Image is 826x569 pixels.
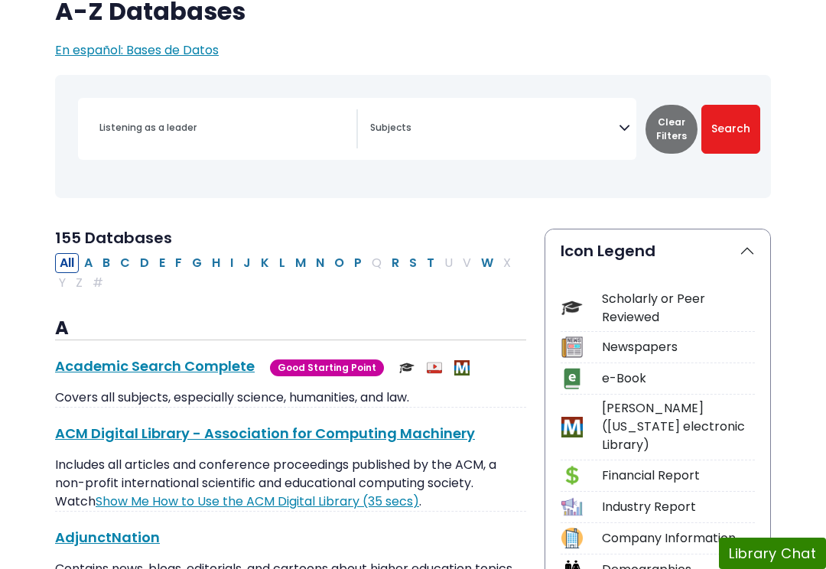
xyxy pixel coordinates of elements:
[387,253,404,273] button: Filter Results R
[602,369,755,388] div: e-Book
[207,253,225,273] button: Filter Results H
[171,253,187,273] button: Filter Results F
[311,253,329,273] button: Filter Results N
[454,360,470,376] img: MeL (Michigan electronic Library)
[719,538,826,569] button: Library Chat
[96,493,419,510] a: Link opens in new window
[55,356,255,376] a: Academic Search Complete
[370,123,619,135] textarea: Search
[602,399,755,454] div: [PERSON_NAME] ([US_STATE] electronic Library)
[270,359,384,377] span: Good Starting Point
[545,229,770,272] button: Icon Legend
[602,338,755,356] div: Newspapers
[602,498,755,516] div: Industry Report
[154,253,170,273] button: Filter Results E
[561,528,582,548] img: Icon Company Information
[350,253,366,273] button: Filter Results P
[55,254,517,291] div: Alpha-list to filter by first letter of database name
[55,227,172,249] span: 155 Databases
[399,360,415,376] img: Scholarly or Peer Reviewed
[476,253,498,273] button: Filter Results W
[55,528,160,547] a: AdjunctNation
[115,253,135,273] button: Filter Results C
[602,529,755,548] div: Company Information
[55,75,771,198] nav: Search filters
[561,368,582,389] img: Icon e-Book
[55,424,475,443] a: ACM Digital Library - Association for Computing Machinery
[275,253,290,273] button: Filter Results L
[602,467,755,485] div: Financial Report
[80,253,97,273] button: Filter Results A
[646,105,698,154] button: Clear Filters
[701,105,760,154] button: Submit for Search Results
[291,253,311,273] button: Filter Results M
[135,253,154,273] button: Filter Results D
[405,253,421,273] button: Filter Results S
[330,253,349,273] button: Filter Results O
[55,456,526,511] p: Includes all articles and conference proceedings published by the ACM, a non-profit international...
[187,253,206,273] button: Filter Results G
[561,496,582,517] img: Icon Industry Report
[55,253,79,273] button: All
[239,253,255,273] button: Filter Results J
[90,117,356,139] input: Search database by title or keyword
[427,360,442,376] img: Audio & Video
[98,253,115,273] button: Filter Results B
[602,290,755,327] div: Scholarly or Peer Reviewed
[256,253,274,273] button: Filter Results K
[55,317,526,340] h3: A
[226,253,238,273] button: Filter Results I
[422,253,439,273] button: Filter Results T
[561,298,582,318] img: Icon Scholarly or Peer Reviewed
[561,337,582,357] img: Icon Newspapers
[55,389,526,407] p: Covers all subjects, especially science, humanities, and law.
[55,41,219,59] a: En español: Bases de Datos
[561,465,582,486] img: Icon Financial Report
[561,417,582,437] img: Icon MeL (Michigan electronic Library)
